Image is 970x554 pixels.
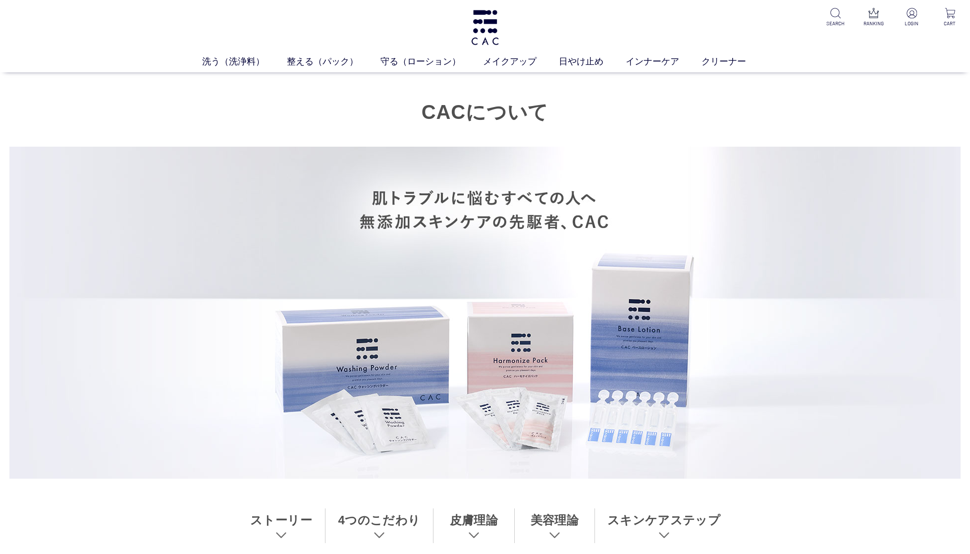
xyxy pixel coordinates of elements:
[900,8,924,27] a: LOGIN
[483,55,559,68] a: メイクアップ
[202,55,287,68] a: 洗う（洗浄料）
[470,10,501,45] img: logo
[938,8,962,27] a: CART
[559,55,626,68] a: 日やけ止め
[237,508,325,543] a: ストーリー
[380,55,483,68] a: 守る（ローション）
[595,508,733,543] a: スキンケアステップ
[823,8,848,27] a: SEARCH
[325,508,433,543] a: 4つのこだわり
[287,55,380,68] a: 整える（パック）
[701,55,768,68] a: クリーナー
[862,8,886,27] a: RANKING
[900,20,924,27] p: LOGIN
[515,508,595,543] a: 美容理論
[862,20,886,27] p: RANKING
[626,55,701,68] a: インナーケア
[938,20,962,27] p: CART
[823,20,848,27] p: SEARCH
[433,508,515,543] a: 皮膚理論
